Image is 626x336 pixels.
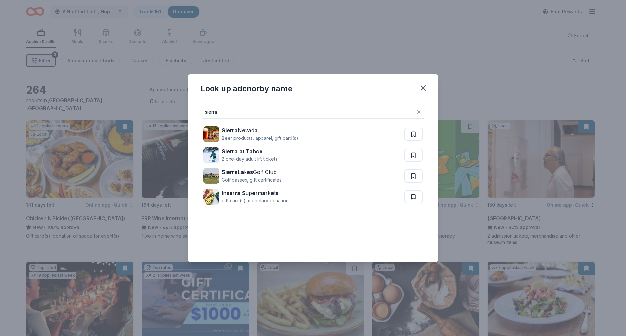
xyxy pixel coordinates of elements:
div: N v d [222,126,298,134]
strong: a [254,127,258,134]
div: L k Golf Club [222,168,282,176]
strong: er [252,190,258,196]
div: t T ho [222,147,277,155]
input: Search [201,106,425,119]
strong: I [222,190,223,196]
div: n up m k t [222,189,289,197]
strong: s [276,190,278,196]
div: Beer products, apparel, gift card(s) [222,134,298,142]
strong: Sierra [222,127,238,134]
img: Image for Inserra Supermarkets [203,189,219,205]
strong: Sierra [222,169,238,175]
div: Golf passes, gift certificates [222,176,282,184]
strong: a [249,148,253,154]
strong: Sierra [222,148,238,154]
strong: e [271,190,274,196]
img: Image for Sierra Nevada [203,126,219,142]
img: Image for Sierra Lakes Golf Club [203,168,219,184]
strong: a [248,127,251,134]
div: Look up a donor by name [201,83,292,94]
div: 2 one-day adult lift tickets [222,155,277,163]
strong: ar [262,190,268,196]
div: gift card(s), monetary donation [222,197,289,205]
strong: serra [226,190,240,196]
strong: e [259,148,262,154]
strong: a [239,148,243,154]
strong: e [242,127,245,134]
img: Image for Sierra at Tahoe [203,147,219,163]
strong: a [241,169,244,175]
strong: es [247,169,253,175]
strong: S [242,190,246,196]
